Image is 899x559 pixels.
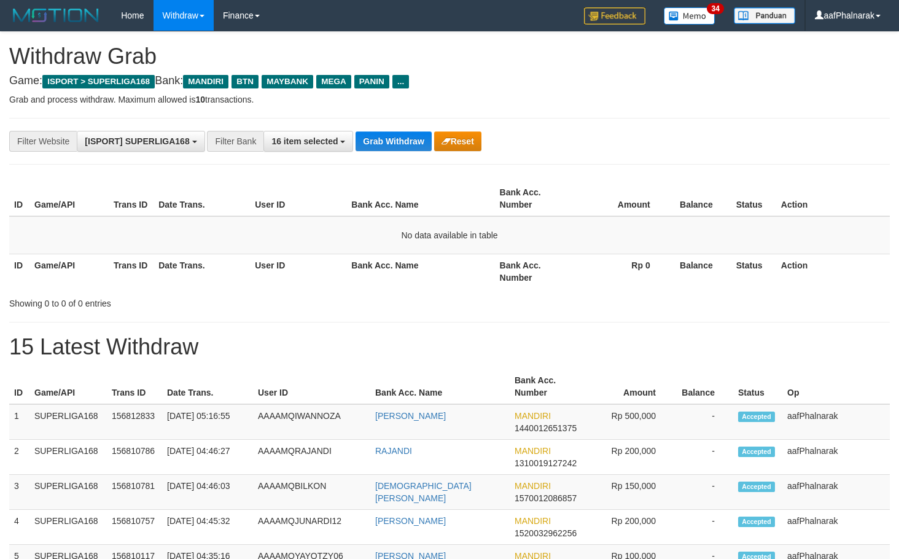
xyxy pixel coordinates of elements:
[29,440,107,475] td: SUPERLIGA168
[585,404,674,440] td: Rp 500,000
[782,440,890,475] td: aafPhalnarak
[738,447,775,457] span: Accepted
[495,181,574,216] th: Bank Acc. Number
[515,458,577,468] span: Copy 1310019127242 to clipboard
[510,369,585,404] th: Bank Acc. Number
[9,75,890,87] h4: Game: Bank:
[154,254,250,289] th: Date Trans.
[183,75,228,88] span: MANDIRI
[664,7,715,25] img: Button%20Memo.svg
[9,475,29,510] td: 3
[107,475,162,510] td: 156810781
[107,369,162,404] th: Trans ID
[253,404,370,440] td: AAAAMQIWANNOZA
[195,95,205,104] strong: 10
[29,181,109,216] th: Game/API
[375,481,472,503] a: [DEMOGRAPHIC_DATA][PERSON_NAME]
[782,404,890,440] td: aafPhalnarak
[733,369,782,404] th: Status
[107,404,162,440] td: 156812833
[9,404,29,440] td: 1
[162,404,253,440] td: [DATE] 05:16:55
[9,216,890,254] td: No data available in table
[495,254,574,289] th: Bank Acc. Number
[585,510,674,545] td: Rp 200,000
[734,7,795,24] img: panduan.png
[271,136,338,146] span: 16 item selected
[9,369,29,404] th: ID
[370,369,510,404] th: Bank Acc. Name
[674,475,733,510] td: -
[731,254,776,289] th: Status
[392,75,409,88] span: ...
[162,440,253,475] td: [DATE] 04:46:27
[515,493,577,503] span: Copy 1570012086857 to clipboard
[585,440,674,475] td: Rp 200,000
[574,254,669,289] th: Rp 0
[253,369,370,404] th: User ID
[253,510,370,545] td: AAAAMQJUNARDI12
[232,75,259,88] span: BTN
[669,254,731,289] th: Balance
[29,254,109,289] th: Game/API
[674,440,733,475] td: -
[782,475,890,510] td: aafPhalnarak
[738,412,775,422] span: Accepted
[674,369,733,404] th: Balance
[354,75,389,88] span: PANIN
[162,510,253,545] td: [DATE] 04:45:32
[9,181,29,216] th: ID
[674,404,733,440] td: -
[107,510,162,545] td: 156810757
[356,131,431,151] button: Grab Withdraw
[9,440,29,475] td: 2
[109,254,154,289] th: Trans ID
[85,136,189,146] span: [ISPORT] SUPERLIGA168
[107,440,162,475] td: 156810786
[29,510,107,545] td: SUPERLIGA168
[515,446,551,456] span: MANDIRI
[9,254,29,289] th: ID
[207,131,263,152] div: Filter Bank
[669,181,731,216] th: Balance
[346,254,494,289] th: Bank Acc. Name
[738,482,775,492] span: Accepted
[253,440,370,475] td: AAAAMQRAJANDI
[9,93,890,106] p: Grab and process withdraw. Maximum allowed is transactions.
[782,510,890,545] td: aafPhalnarak
[9,510,29,545] td: 4
[515,411,551,421] span: MANDIRI
[9,335,890,359] h1: 15 Latest Withdraw
[707,3,723,14] span: 34
[375,516,446,526] a: [PERSON_NAME]
[375,411,446,421] a: [PERSON_NAME]
[162,475,253,510] td: [DATE] 04:46:03
[782,369,890,404] th: Op
[776,181,890,216] th: Action
[250,181,346,216] th: User ID
[674,510,733,545] td: -
[29,369,107,404] th: Game/API
[77,131,204,152] button: [ISPORT] SUPERLIGA168
[42,75,155,88] span: ISPORT > SUPERLIGA168
[29,475,107,510] td: SUPERLIGA168
[584,7,645,25] img: Feedback.jpg
[738,517,775,527] span: Accepted
[375,446,412,456] a: RAJANDI
[346,181,494,216] th: Bank Acc. Name
[316,75,351,88] span: MEGA
[585,475,674,510] td: Rp 150,000
[776,254,890,289] th: Action
[434,131,481,151] button: Reset
[9,292,365,310] div: Showing 0 to 0 of 0 entries
[250,254,346,289] th: User ID
[574,181,669,216] th: Amount
[162,369,253,404] th: Date Trans.
[515,528,577,538] span: Copy 1520032962256 to clipboard
[9,44,890,69] h1: Withdraw Grab
[585,369,674,404] th: Amount
[515,423,577,433] span: Copy 1440012651375 to clipboard
[515,481,551,491] span: MANDIRI
[154,181,250,216] th: Date Trans.
[253,475,370,510] td: AAAAMQBILKON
